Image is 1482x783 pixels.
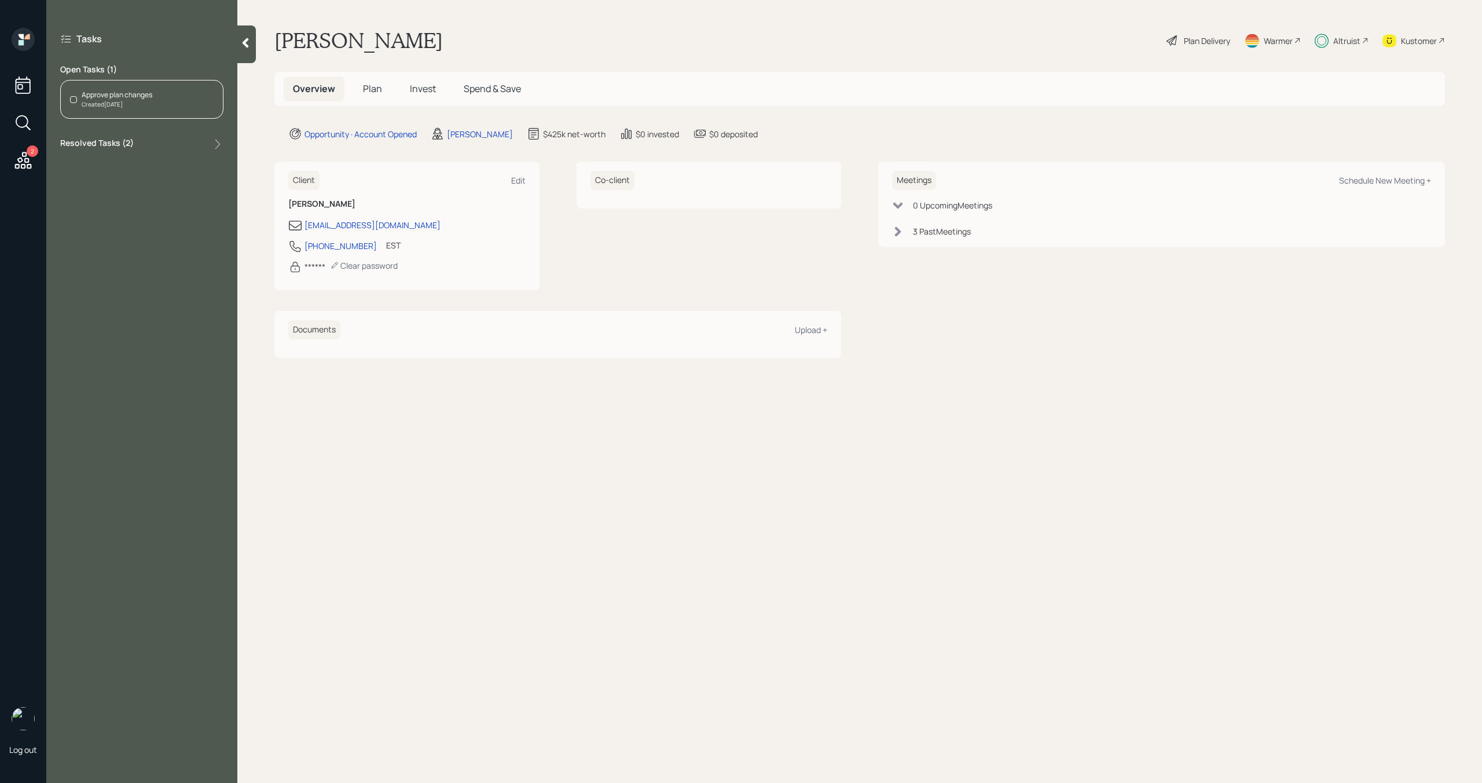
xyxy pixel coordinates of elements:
div: $425k net-worth [543,128,606,140]
h6: Meetings [892,171,936,190]
div: Warmer [1264,35,1293,47]
div: Opportunity · Account Opened [305,128,417,140]
div: Log out [9,744,37,755]
span: Overview [293,82,335,95]
div: Clear password [330,260,398,271]
label: Open Tasks ( 1 ) [60,64,223,75]
label: Tasks [76,32,102,45]
h6: Client [288,171,320,190]
img: michael-russo-headshot.png [12,707,35,730]
div: Schedule New Meeting + [1339,175,1431,186]
label: Resolved Tasks ( 2 ) [60,137,134,151]
div: $0 deposited [709,128,758,140]
div: EST [386,239,401,251]
div: Plan Delivery [1184,35,1230,47]
div: 0 Upcoming Meeting s [913,199,992,211]
h6: [PERSON_NAME] [288,199,526,209]
h6: Documents [288,320,340,339]
div: [EMAIL_ADDRESS][DOMAIN_NAME] [305,219,441,231]
div: Upload + [795,324,827,335]
div: $0 invested [636,128,679,140]
div: [PERSON_NAME] [447,128,513,140]
div: Edit [511,175,526,186]
h1: [PERSON_NAME] [274,28,443,53]
h6: Co-client [590,171,634,190]
span: Plan [363,82,382,95]
div: Kustomer [1401,35,1437,47]
div: Created [DATE] [82,100,152,109]
div: 2 [27,145,38,157]
div: Altruist [1333,35,1360,47]
div: [PHONE_NUMBER] [305,240,377,252]
span: Spend & Save [464,82,521,95]
div: Approve plan changes [82,90,152,100]
span: Invest [410,82,436,95]
div: 3 Past Meeting s [913,225,971,237]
